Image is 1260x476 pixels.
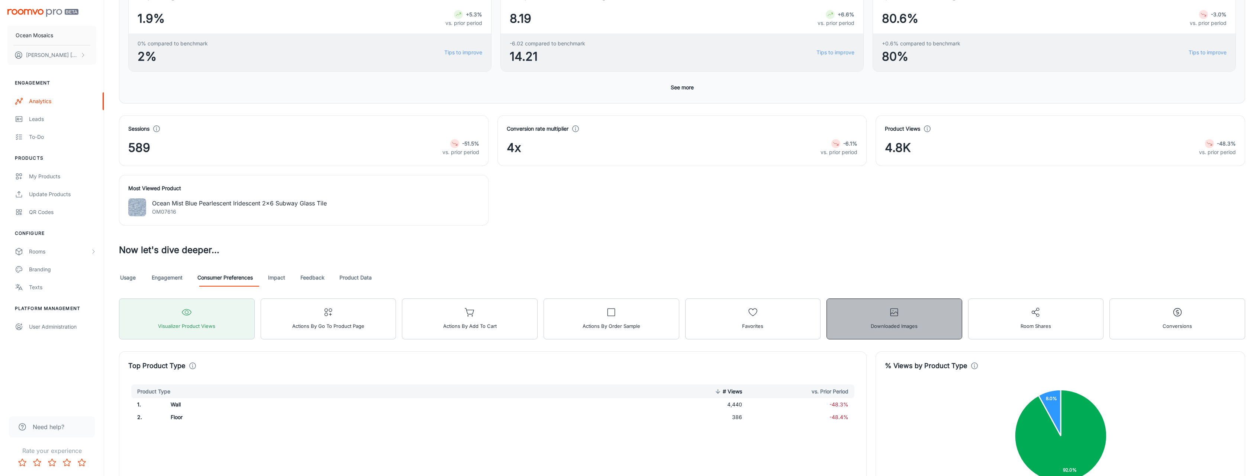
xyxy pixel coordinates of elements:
span: Actions by Order Sample [583,321,640,331]
span: Favorites [742,321,763,331]
span: 4.8K [885,139,911,157]
a: Usage [119,269,137,287]
button: Visualizer Product Views [119,298,255,339]
button: Actions by Go To Product Page [261,298,396,339]
span: 80.6% [882,10,918,28]
div: Update Products [29,190,96,198]
div: Leads [29,115,96,123]
h4: % Views by Product Type [885,361,967,371]
h4: Sessions [128,125,149,133]
a: Product Data [339,269,372,287]
span: 2% [138,48,208,66]
button: Room Shares [968,298,1104,339]
a: Impact [268,269,286,287]
strong: -6.1% [843,140,857,147]
span: Need help? [33,422,64,431]
h4: Conversion rate multiplier [507,125,568,133]
strong: +6.6% [838,11,854,17]
button: See more [668,81,697,94]
p: vs. prior period [1190,19,1227,27]
strong: -3.0% [1211,11,1227,17]
span: 14.21 [510,48,585,66]
button: [PERSON_NAME] [PERSON_NAME] [7,45,96,65]
img: Ocean Mist Blue Pearlescent Iridescent 2x6 Subway Glass Tile [128,198,146,216]
button: Conversions [1109,298,1245,339]
p: Ocean Mosaics [16,31,53,39]
span: Room Shares [1021,321,1051,331]
a: Consumer Preferences [197,269,253,287]
span: -6.02 compared to benchmark [510,39,585,48]
p: vs. prior period [821,148,857,156]
div: Branding [29,265,96,274]
strong: -48.3% [1217,140,1236,147]
p: Rate your experience [6,446,98,455]
button: Actions by Add to Cart [402,298,538,339]
button: Rate 4 star [59,455,74,470]
p: vs. prior period [818,19,854,27]
span: # Views [713,387,742,396]
div: QR Codes [29,208,96,216]
span: Product Type [137,387,180,396]
td: Wall [165,398,493,411]
button: Actions by Order Sample [544,298,679,339]
a: Feedback [300,269,325,287]
a: Tips to improve [1189,48,1227,57]
p: OM07616 [152,208,327,216]
h3: Now let's dive deeper... [119,243,1245,257]
span: Conversions [1163,321,1192,331]
img: Roomvo PRO Beta [7,9,78,17]
h4: Top Product Type [128,361,186,371]
td: 4,440 [639,398,748,411]
a: Tips to improve [444,48,482,57]
td: 386 [639,411,748,424]
button: Rate 3 star [45,455,59,470]
a: Engagement [152,269,183,287]
strong: +5.3% [466,11,482,17]
span: -48.4% [829,414,848,420]
span: 589 [128,139,150,157]
span: 80% [882,48,960,66]
span: -48.3% [829,401,848,408]
span: 1.9% [138,10,165,28]
strong: -51.5% [462,140,479,147]
p: [PERSON_NAME] [PERSON_NAME] [26,51,78,59]
span: Visualizer Product Views [158,321,215,331]
div: To-do [29,133,96,141]
span: vs. Prior Period [802,387,848,396]
span: 8.19 [510,10,531,28]
h4: Most Viewed Product [128,184,479,192]
div: My Products [29,172,96,181]
button: Favorites [685,298,821,339]
div: Texts [29,283,96,291]
span: +0.6% compared to benchmark [882,39,960,48]
a: Tips to improve [816,48,854,57]
span: 4x [507,139,521,157]
button: Downloaded Images [826,298,962,339]
td: 2 . [128,411,165,424]
td: Floor [165,411,493,424]
div: Rooms [29,247,90,256]
div: Analytics [29,97,96,105]
button: Rate 1 star [15,455,30,470]
h4: Product Views [885,125,920,133]
button: Rate 5 star [74,455,89,470]
p: vs. prior period [442,148,479,156]
button: Rate 2 star [30,455,45,470]
span: Downloaded Images [871,321,918,331]
span: 0% compared to benchmark [138,39,208,48]
p: vs. prior period [1199,148,1236,156]
p: vs. prior period [445,19,482,27]
p: Ocean Mist Blue Pearlescent Iridescent 2x6 Subway Glass Tile [152,199,327,208]
span: Actions by Go To Product Page [292,321,364,331]
span: Actions by Add to Cart [443,321,497,331]
td: 1 . [128,398,165,411]
button: Ocean Mosaics [7,26,96,45]
div: User Administration [29,323,96,331]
